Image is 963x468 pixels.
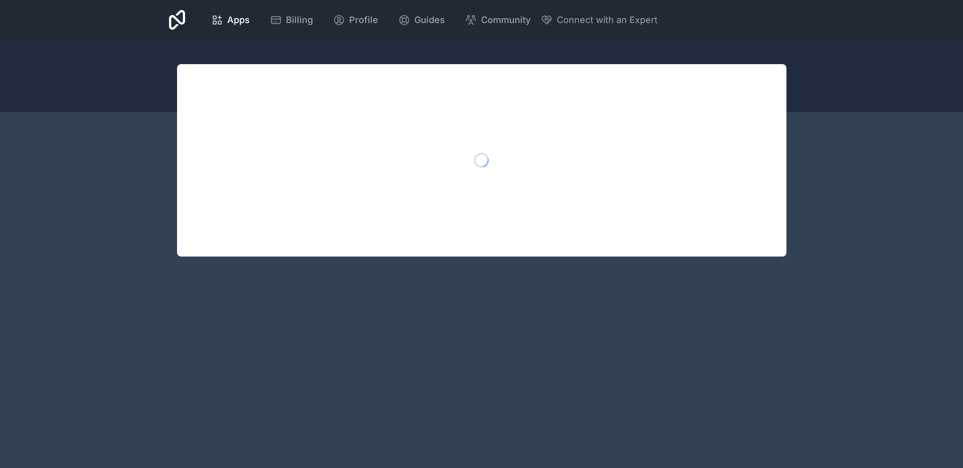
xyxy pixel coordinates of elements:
span: Apps [227,13,250,27]
a: Billing [262,9,321,31]
a: Profile [325,9,386,31]
a: Community [457,9,539,31]
span: Guides [414,13,445,27]
span: Community [481,13,531,27]
a: Apps [203,9,258,31]
span: Profile [349,13,378,27]
a: Guides [390,9,453,31]
span: Connect with an Expert [557,13,658,27]
span: Billing [286,13,313,27]
button: Connect with an Expert [541,13,658,27]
